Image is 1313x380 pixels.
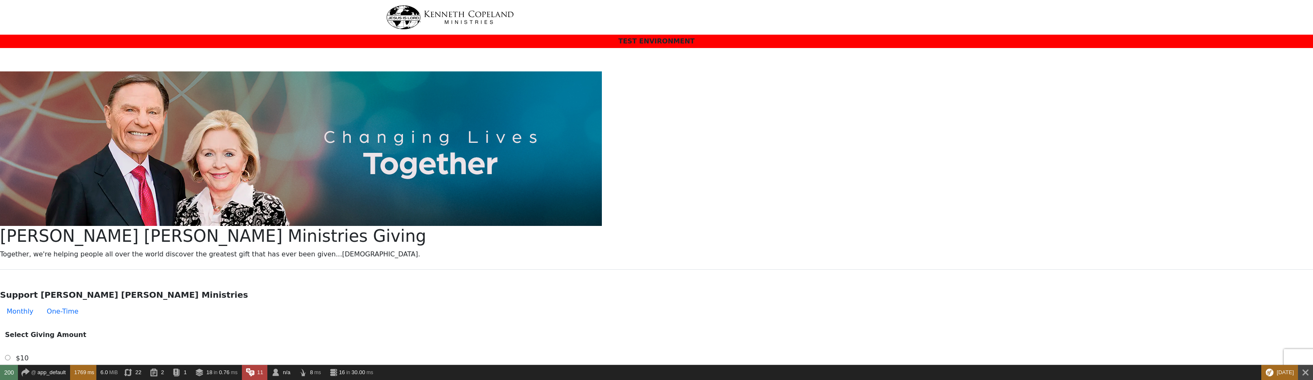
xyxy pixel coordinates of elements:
[74,369,86,375] span: 1769
[31,370,36,375] span: @
[168,365,191,380] a: 1
[136,369,141,375] span: 22
[88,370,94,375] span: ms
[257,369,263,375] span: 11
[101,369,108,375] span: 6.0
[267,365,294,380] a: n/a
[184,369,186,375] span: 1
[16,354,29,362] span: $10
[242,365,268,380] a: 11
[1261,365,1298,380] div: This Symfony version will only receive security fixes.
[1277,369,1294,375] span: [DATE]
[325,365,377,380] a: 16 in 30.00 ms
[109,370,118,375] span: MiB
[231,370,238,375] span: ms
[96,365,120,380] a: 6.0 MiB
[619,37,695,45] span: TEST ENVIRONMENT
[38,369,66,375] span: app_default
[283,369,290,375] span: n/a
[5,331,86,339] strong: Select Giving Amount
[386,5,514,29] img: kcm-header-logo.svg
[214,370,217,375] span: in
[191,365,242,380] a: 18 in 0.76 ms
[40,303,85,320] button: One-Time
[146,365,168,380] a: 2
[161,369,164,375] span: 2
[339,369,345,375] span: 16
[219,369,229,375] span: 0.76
[314,370,321,375] span: ms
[1261,365,1298,380] a: [DATE]
[294,365,325,380] a: 8 ms
[70,365,96,380] a: 1769 ms
[206,369,212,375] span: 18
[352,369,365,375] span: 30.00
[346,370,350,375] span: in
[310,369,313,375] span: 8
[367,370,373,375] span: ms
